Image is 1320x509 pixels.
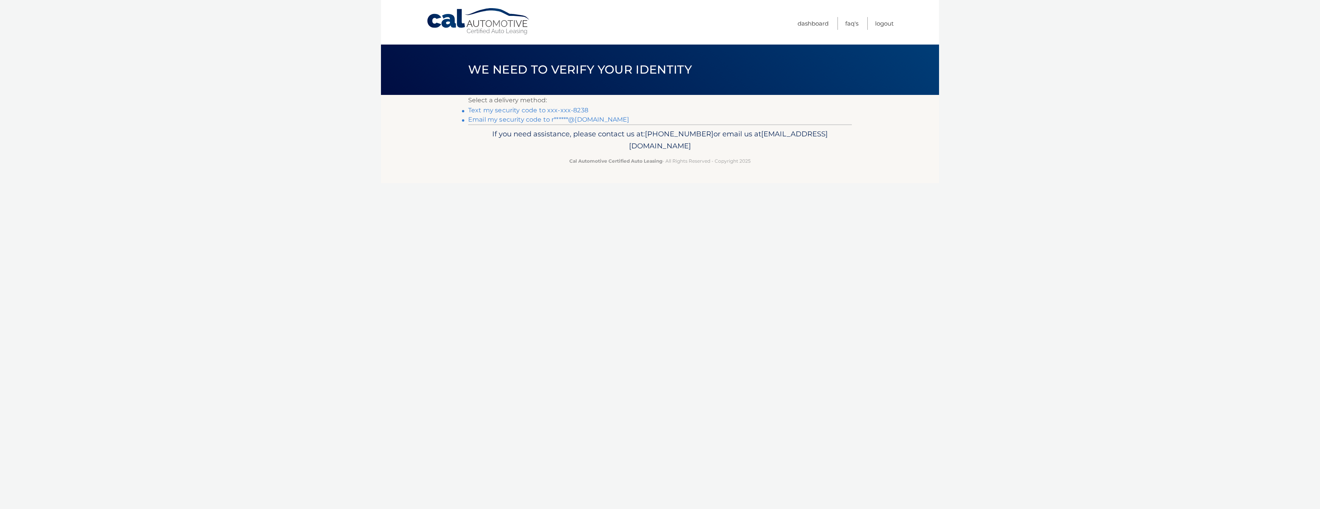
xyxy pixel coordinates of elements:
a: Cal Automotive [426,8,531,35]
strong: Cal Automotive Certified Auto Leasing [569,158,662,164]
p: - All Rights Reserved - Copyright 2025 [473,157,847,165]
a: Email my security code to r******@[DOMAIN_NAME] [468,116,629,123]
span: [PHONE_NUMBER] [645,129,713,138]
a: Logout [875,17,894,30]
a: Dashboard [798,17,829,30]
p: Select a delivery method: [468,95,852,106]
p: If you need assistance, please contact us at: or email us at [473,128,847,153]
a: FAQ's [845,17,858,30]
a: Text my security code to xxx-xxx-8238 [468,107,588,114]
span: We need to verify your identity [468,62,692,77]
